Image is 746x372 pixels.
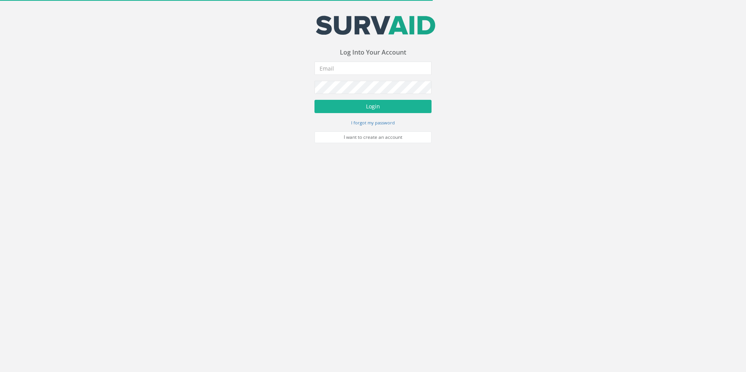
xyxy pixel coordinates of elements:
small: I forgot my password [351,120,395,126]
input: Email [314,62,432,75]
button: Login [314,100,432,113]
a: I want to create an account [314,131,432,143]
h3: Log Into Your Account [314,49,432,56]
a: I forgot my password [351,119,395,126]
